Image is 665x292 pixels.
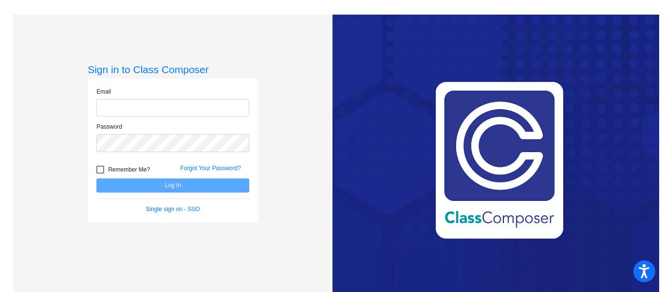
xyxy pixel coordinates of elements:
a: Forgot Your Password? [180,165,241,172]
a: Single sign on - SSO [146,206,200,213]
span: Remember Me? [108,164,150,175]
h3: Sign in to Class Composer [88,63,258,76]
label: Email [96,87,111,96]
label: Password [96,122,122,131]
button: Log In [96,178,249,193]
